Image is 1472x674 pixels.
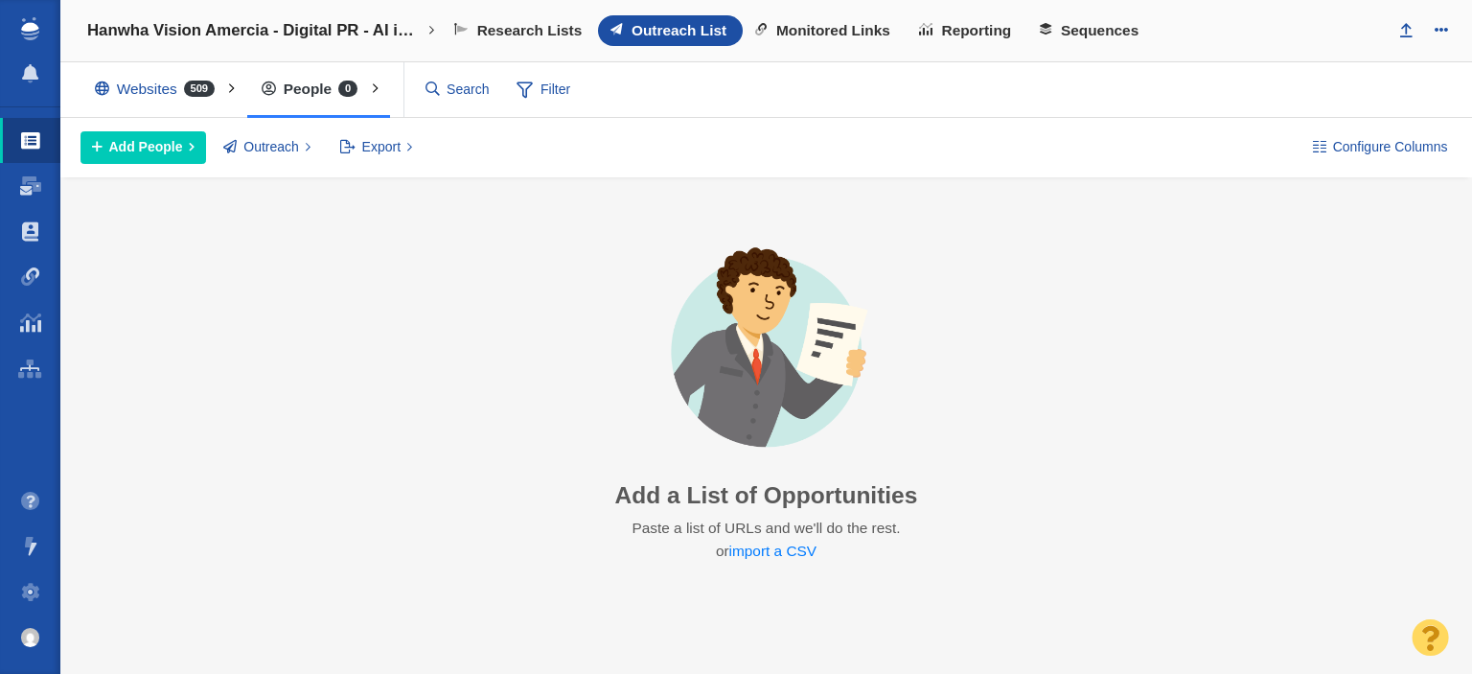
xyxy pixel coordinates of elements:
[776,22,890,39] span: Monitored Links
[743,15,907,46] a: Monitored Links
[442,15,598,46] a: Research Lists
[87,21,423,40] h4: Hanwha Vision Amercia - Digital PR - AI in Education: The Growing Debate Across Generations and D...
[942,22,1012,39] span: Reporting
[1061,22,1138,39] span: Sequences
[477,22,583,39] span: Research Lists
[1333,137,1448,157] span: Configure Columns
[109,137,183,157] span: Add People
[362,137,401,157] span: Export
[243,137,299,157] span: Outreach
[615,481,918,509] h3: Add a List of Opportunities
[213,131,322,164] button: Outreach
[21,17,38,40] img: buzzstream_logo_iconsimple.png
[907,15,1027,46] a: Reporting
[329,131,424,164] button: Export
[80,67,238,111] div: Websites
[1027,15,1155,46] a: Sequences
[21,628,40,647] img: c9363fb76f5993e53bff3b340d5c230a
[1301,131,1459,164] button: Configure Columns
[630,517,902,564] p: Paste a list of URLs and we'll do the rest. or
[184,81,215,97] span: 509
[80,131,206,164] button: Add People
[632,22,726,39] span: Outreach List
[729,543,817,559] a: import a CSV
[630,231,904,467] img: avatar-import-list.png
[598,15,743,46] a: Outreach List
[505,72,582,108] span: Filter
[418,73,498,106] input: Search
